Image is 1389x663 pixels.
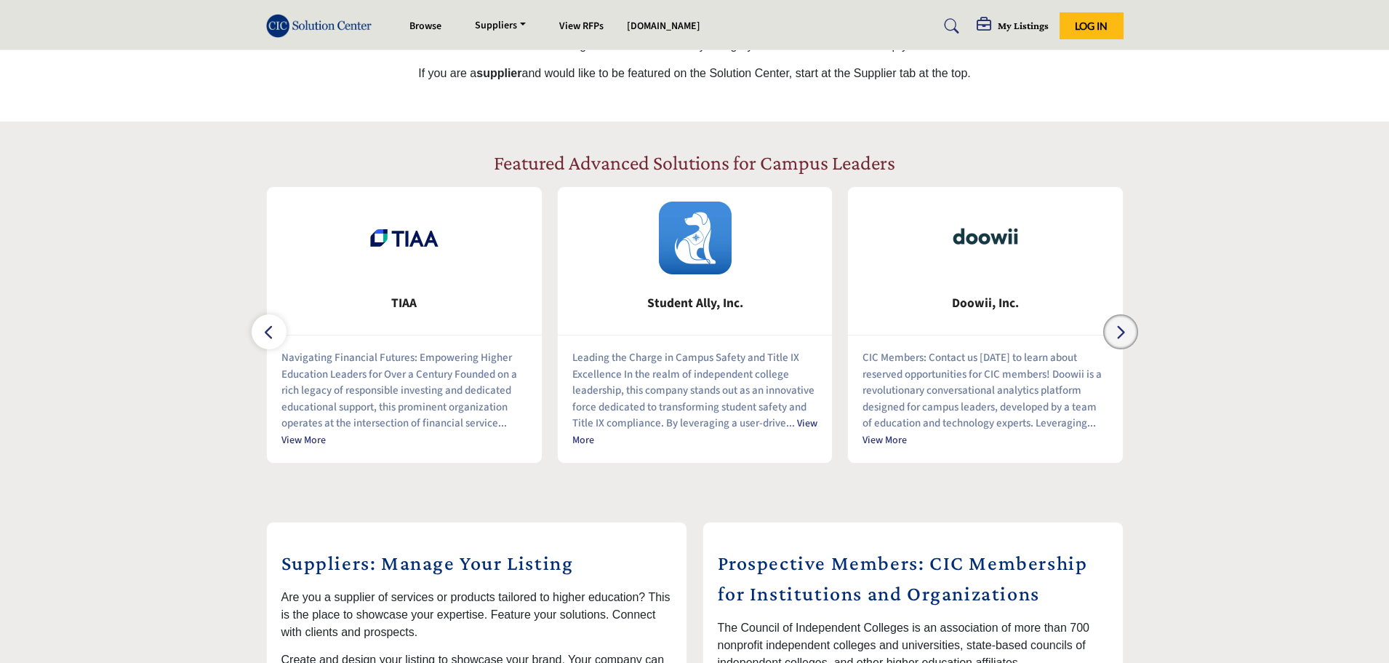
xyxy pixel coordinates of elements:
a: Student Ally, Inc. [558,285,833,323]
a: Doowii, Inc. [848,285,1123,323]
b: Student Ally, Inc. [580,285,811,323]
a: View RFPs [559,19,604,33]
h5: My Listings [998,19,1049,32]
a: TIAA [267,285,542,323]
span: ... [1087,416,1096,431]
span: ... [498,416,507,431]
b: Doowii, Inc. [870,285,1101,323]
button: Log In [1060,12,1124,39]
span: Are you a supplier of services or products tailored to higher education? This is the place to sho... [281,591,671,638]
span: Log In [1075,20,1108,32]
p: CIC Members: Contact us [DATE] to learn about reserved opportunities for CIC members! Doowii is a... [862,350,1108,448]
h2: Prospective Members: CIC Membership for Institutions and Organizations [718,548,1108,609]
span: If you are a and would like to be featured on the Solution Center, start at the Supplier tab at t... [418,67,971,79]
img: TIAA [368,202,441,274]
span: Student Ally, Inc. [580,294,811,313]
span: ... [786,416,795,431]
div: My Listings [977,17,1049,35]
img: Site Logo [266,14,380,38]
a: Search [930,15,969,38]
img: Doowii, Inc. [949,202,1022,274]
strong: supplier [476,67,521,79]
a: View More [281,433,326,448]
span: TIAA [289,294,520,313]
h2: Suppliers: Manage Your Listing [281,548,672,579]
p: Navigating Financial Futures: Empowering Higher Education Leaders for Over a Century Founded on a... [281,350,527,448]
a: View More [862,433,907,448]
p: Leading the Charge in Campus Safety and Title IX Excellence In the realm of independent college l... [572,350,818,448]
b: TIAA [289,285,520,323]
img: Student Ally, Inc. [659,202,732,274]
a: Browse [409,19,441,33]
a: [DOMAIN_NAME] [627,19,700,33]
a: Suppliers [465,16,536,36]
h2: Featured Advanced Solutions for Campus Leaders [494,151,895,175]
span: Doowii, Inc. [870,294,1101,313]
